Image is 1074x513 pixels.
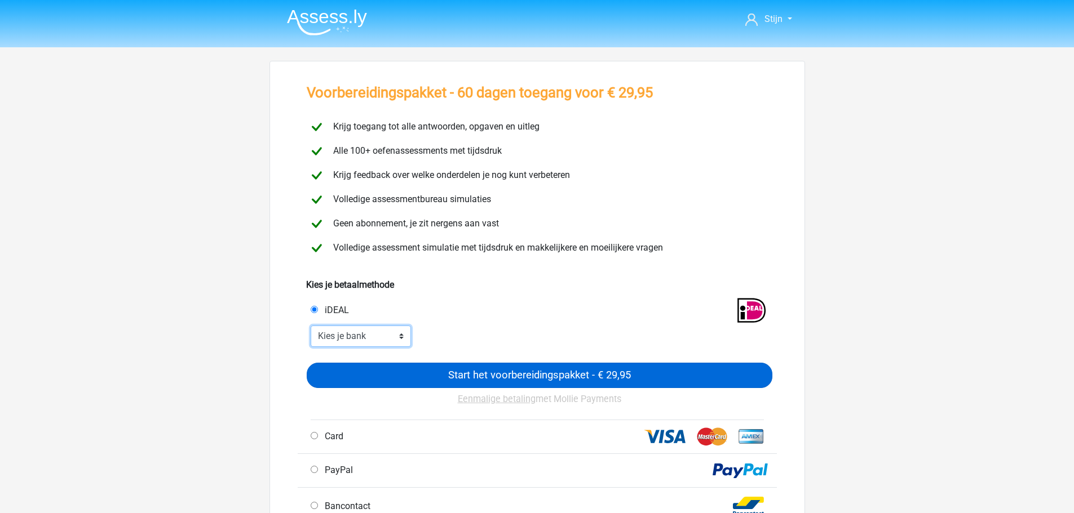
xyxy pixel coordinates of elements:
[320,465,353,475] span: PayPal
[307,388,772,420] div: met Mollie Payments
[741,12,796,26] a: Stijn
[329,242,663,253] span: Volledige assessment simulatie met tijdsdruk en makkelijkere en moeilijkere vragen
[287,9,367,35] img: Assessly
[307,166,326,185] img: checkmark
[320,431,343,441] span: Card
[329,121,540,132] span: Krijg toegang tot alle antwoorden, opgaven en uitleg
[307,84,653,101] h3: Voorbereidingspakket - 60 dagen toegang voor € 29,95
[307,214,326,234] img: checkmark
[458,394,536,404] u: Eenmalige betaling
[307,141,326,161] img: checkmark
[329,218,499,229] span: Geen abonnement, je zit nergens aan vast
[307,363,772,388] input: Start het voorbereidingspakket - € 29,95
[329,169,570,180] span: Krijg feedback over welke onderdelen je nog kunt verbeteren
[329,194,491,204] span: Volledige assessmentbureau simulaties
[320,305,349,315] span: iDEAL
[307,238,326,258] img: checkmark
[764,14,783,24] span: Stijn
[306,279,394,290] b: Kies je betaalmethode
[320,501,370,511] span: Bancontact
[307,190,326,209] img: checkmark
[329,145,502,156] span: Alle 100+ oefenassessments met tijdsdruk
[307,117,326,137] img: checkmark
